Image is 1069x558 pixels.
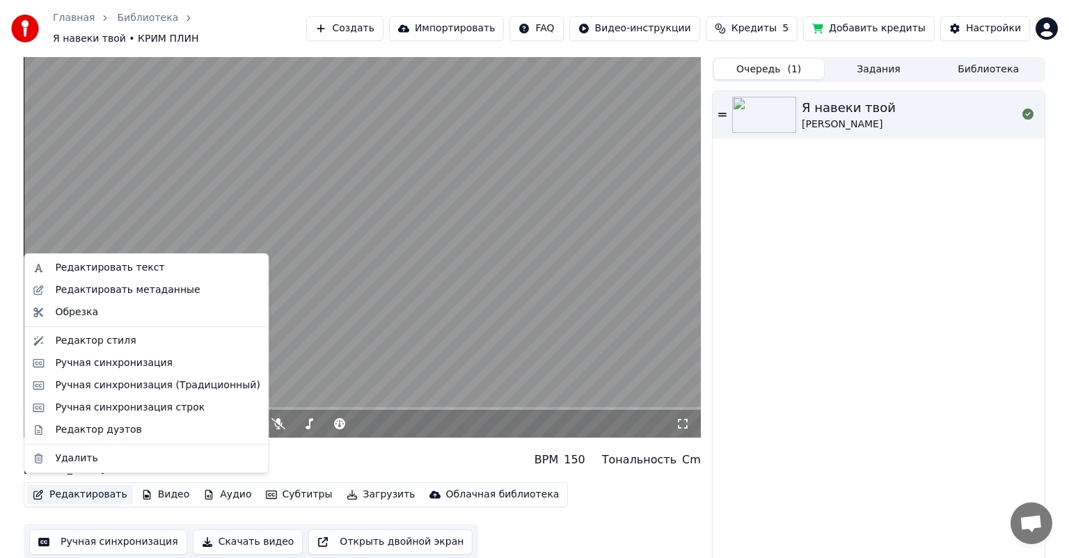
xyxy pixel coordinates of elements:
span: Я навеки твой • КРИМ ПЛИН [53,32,198,46]
span: 5 [782,22,789,35]
button: Очередь [714,59,824,79]
span: ( 1 ) [787,63,801,77]
div: Редактор дуэтов [55,423,141,437]
button: Библиотека [933,59,1043,79]
button: Задания [824,59,934,79]
div: Удалить [55,452,97,465]
button: Загрузить [341,485,421,504]
button: Настройки [940,16,1030,41]
button: Добавить кредиты [803,16,935,41]
span: Кредиты [731,22,777,35]
div: Редактировать метаданные [55,283,200,297]
div: Ручная синхронизация [55,356,173,370]
button: Субтитры [260,485,338,504]
div: Открытый чат [1011,502,1052,544]
a: Библиотека [117,11,178,25]
nav: breadcrumb [53,11,306,46]
div: BPM [534,452,558,468]
div: Ручная синхронизация строк [55,401,205,415]
img: youka [11,15,39,42]
div: Ручная синхронизация (Традиционный) [55,378,260,392]
div: Настройки [966,22,1021,35]
div: Обрезка [55,305,98,319]
button: Аудио [198,485,257,504]
button: Кредиты5 [706,16,798,41]
div: [PERSON_NAME] [802,118,896,131]
button: Редактировать [27,485,133,504]
button: Создать [306,16,383,41]
button: Импортировать [389,16,505,41]
button: FAQ [509,16,563,41]
button: Видео [136,485,196,504]
div: Тональность [602,452,676,468]
button: Открыть двойной экран [308,529,473,555]
div: Редактор стиля [55,334,136,348]
button: Ручная синхронизация [29,529,187,555]
div: Облачная библиотека [446,488,560,502]
div: Редактировать текст [55,261,164,275]
button: Скачать видео [193,529,303,555]
div: Cm [682,452,701,468]
div: 150 [564,452,585,468]
div: Я навеки твой [802,98,896,118]
a: Главная [53,11,95,25]
button: Видео-инструкции [569,16,700,41]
